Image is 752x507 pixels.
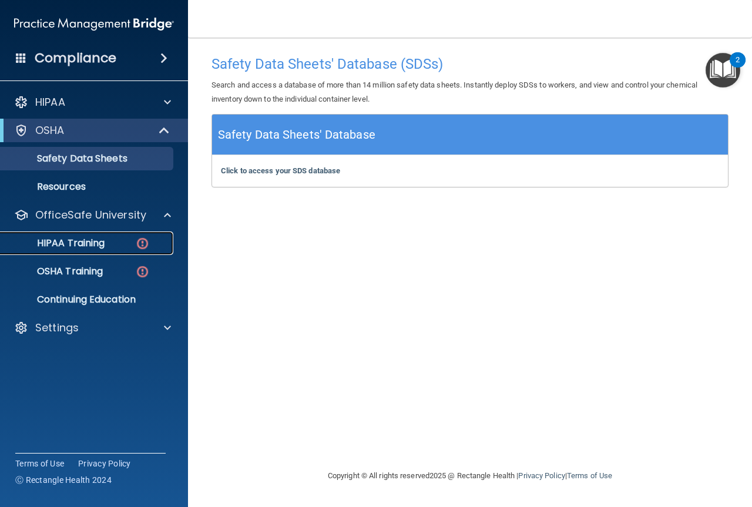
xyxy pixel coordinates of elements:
[14,12,174,36] img: PMB logo
[8,237,105,249] p: HIPAA Training
[35,95,65,109] p: HIPAA
[211,56,728,72] h4: Safety Data Sheets' Database (SDSs)
[35,123,65,137] p: OSHA
[135,264,150,279] img: danger-circle.6113f641.png
[15,474,112,486] span: Ⓒ Rectangle Health 2024
[8,294,168,305] p: Continuing Education
[549,424,738,471] iframe: Drift Widget Chat Controller
[35,50,116,66] h4: Compliance
[15,458,64,469] a: Terms of Use
[14,123,170,137] a: OSHA
[218,125,375,145] h5: Safety Data Sheets' Database
[35,208,146,222] p: OfficeSafe University
[8,266,103,277] p: OSHA Training
[8,153,168,164] p: Safety Data Sheets
[14,208,171,222] a: OfficeSafe University
[8,181,168,193] p: Resources
[14,95,171,109] a: HIPAA
[518,471,565,480] a: Privacy Policy
[736,60,740,75] div: 2
[706,53,740,88] button: Open Resource Center, 2 new notifications
[14,321,171,335] a: Settings
[35,321,79,335] p: Settings
[78,458,131,469] a: Privacy Policy
[135,236,150,251] img: danger-circle.6113f641.png
[221,166,340,175] a: Click to access your SDS database
[211,78,728,106] p: Search and access a database of more than 14 million safety data sheets. Instantly deploy SDSs to...
[256,457,684,495] div: Copyright © All rights reserved 2025 @ Rectangle Health | |
[567,471,612,480] a: Terms of Use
